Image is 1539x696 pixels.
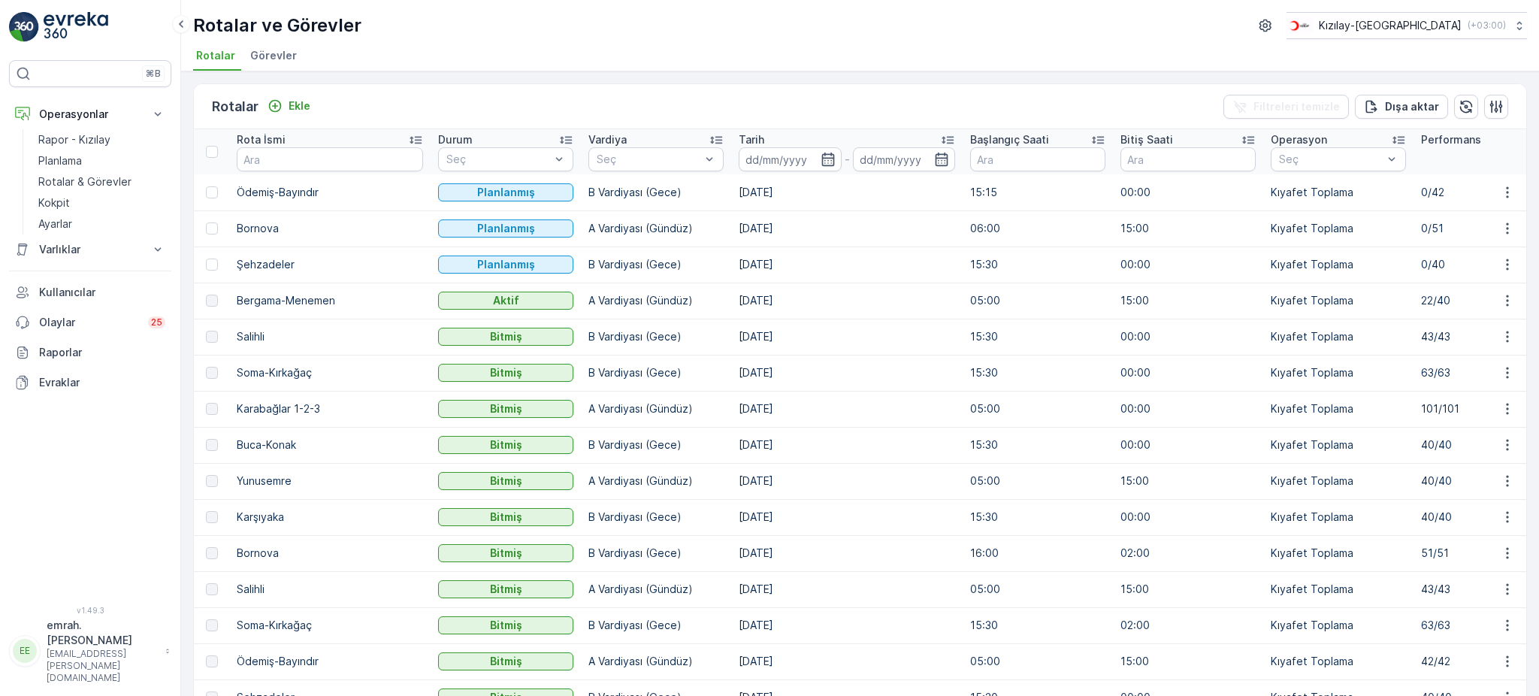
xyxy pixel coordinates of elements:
[1263,283,1414,319] td: Kıyafet Toplama
[970,147,1105,171] input: Ara
[731,174,963,210] td: [DATE]
[1355,95,1448,119] button: Dışa aktar
[206,475,218,487] div: Toggle Row Selected
[1287,17,1313,34] img: k%C4%B1z%C4%B1lay_jywRncg.png
[963,571,1113,607] td: 05:00
[731,283,963,319] td: [DATE]
[206,547,218,559] div: Toggle Row Selected
[731,355,963,391] td: [DATE]
[1263,643,1414,679] td: Kıyafet Toplama
[146,68,161,80] p: ⌘B
[196,48,235,63] span: Rotalar
[229,319,431,355] td: Salihli
[1113,499,1263,535] td: 00:00
[1263,499,1414,535] td: Kıyafet Toplama
[13,639,37,663] div: EE
[581,355,731,391] td: B Vardiyası (Gece)
[581,535,731,571] td: B Vardiyası (Gece)
[581,607,731,643] td: B Vardiyası (Gece)
[490,437,522,452] p: Bitmiş
[963,607,1113,643] td: 15:30
[206,331,218,343] div: Toggle Row Selected
[47,618,158,648] p: emrah.[PERSON_NAME]
[1113,571,1263,607] td: 15:00
[289,98,310,113] p: Ekle
[477,221,535,236] p: Planlanmış
[1113,247,1263,283] td: 00:00
[9,99,171,129] button: Operasyonlar
[206,367,218,379] div: Toggle Row Selected
[39,242,141,257] p: Varlıklar
[1263,535,1414,571] td: Kıyafet Toplama
[963,210,1113,247] td: 06:00
[1113,607,1263,643] td: 02:00
[963,535,1113,571] td: 16:00
[438,508,573,526] button: Bitmiş
[1385,99,1439,114] p: Dışa aktar
[490,510,522,525] p: Bitmiş
[438,183,573,201] button: Planlanmış
[731,643,963,679] td: [DATE]
[1279,152,1383,167] p: Seç
[9,618,171,684] button: EEemrah.[PERSON_NAME][EMAIL_ADDRESS][PERSON_NAME][DOMAIN_NAME]
[1263,607,1414,643] td: Kıyafet Toplama
[38,195,70,210] p: Kokpit
[731,391,963,427] td: [DATE]
[588,132,627,147] p: Vardiya
[493,293,519,308] p: Aktif
[731,571,963,607] td: [DATE]
[39,315,139,330] p: Olaylar
[1263,391,1414,427] td: Kıyafet Toplama
[963,355,1113,391] td: 15:30
[237,147,423,171] input: Ara
[490,329,522,344] p: Bitmiş
[490,546,522,561] p: Bitmiş
[446,152,550,167] p: Seç
[1421,132,1481,147] p: Performans
[39,107,141,122] p: Operasyonlar
[229,391,431,427] td: Karabağlar 1-2-3
[1263,427,1414,463] td: Kıyafet Toplama
[32,192,171,213] a: Kokpit
[1113,427,1263,463] td: 00:00
[237,132,286,147] p: Rota İsmi
[490,654,522,669] p: Bitmiş
[262,97,316,115] button: Ekle
[47,648,158,684] p: [EMAIL_ADDRESS][PERSON_NAME][DOMAIN_NAME]
[581,427,731,463] td: B Vardiyası (Gece)
[731,247,963,283] td: [DATE]
[477,257,535,272] p: Planlanmış
[1271,132,1327,147] p: Operasyon
[9,307,171,337] a: Olaylar25
[1319,18,1462,33] p: Kızılay-[GEOGRAPHIC_DATA]
[9,12,39,42] img: logo
[229,283,431,319] td: Bergama-Menemen
[438,400,573,418] button: Bitmiş
[229,607,431,643] td: Soma-Kırkağaç
[206,583,218,595] div: Toggle Row Selected
[32,150,171,171] a: Planlama
[206,295,218,307] div: Toggle Row Selected
[1113,174,1263,210] td: 00:00
[229,643,431,679] td: Ödemiş-Bayındır
[1113,283,1263,319] td: 15:00
[38,174,132,189] p: Rotalar & Görevler
[438,436,573,454] button: Bitmiş
[739,132,764,147] p: Tarih
[438,364,573,382] button: Bitmiş
[39,285,165,300] p: Kullanıcılar
[9,368,171,398] a: Evraklar
[1263,355,1414,391] td: Kıyafet Toplama
[963,247,1113,283] td: 15:30
[963,391,1113,427] td: 05:00
[206,439,218,451] div: Toggle Row Selected
[963,427,1113,463] td: 15:30
[963,174,1113,210] td: 15:15
[963,283,1113,319] td: 05:00
[39,345,165,360] p: Raporlar
[9,235,171,265] button: Varlıklar
[490,474,522,489] p: Bitmiş
[250,48,297,63] span: Görevler
[581,283,731,319] td: A Vardiyası (Gündüz)
[845,150,850,168] p: -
